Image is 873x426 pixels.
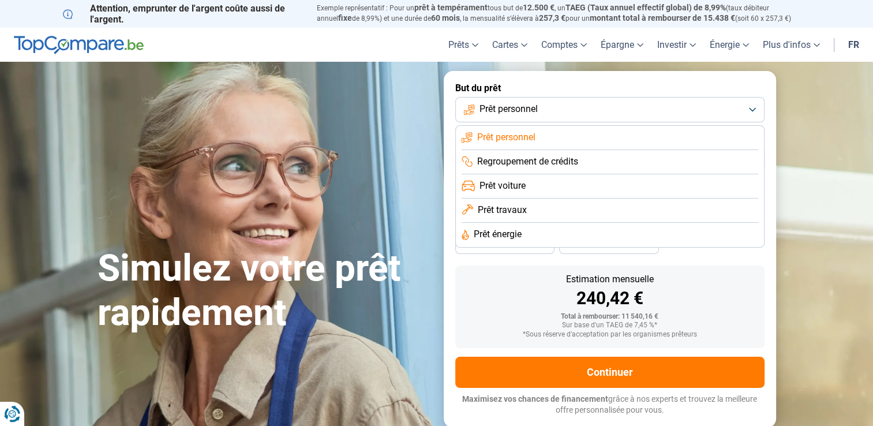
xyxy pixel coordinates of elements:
[594,28,650,62] a: Épargne
[98,246,430,335] h1: Simulez votre prêt rapidement
[650,28,703,62] a: Investir
[477,155,578,168] span: Regroupement de crédits
[565,3,726,12] span: TAEG (Taux annuel effectif global) de 8,99%
[338,13,352,23] span: fixe
[464,313,755,321] div: Total à rembourser: 11 540,16 €
[479,180,526,192] span: Prêt voiture
[464,290,755,307] div: 240,42 €
[474,228,522,241] span: Prêt énergie
[63,3,303,25] p: Attention, emprunter de l'argent coûte aussi de l'argent.
[478,204,527,216] span: Prêt travaux
[462,394,608,403] span: Maximisez vos chances de financement
[841,28,866,62] a: fr
[455,83,765,94] label: But du prêt
[414,3,488,12] span: prêt à tempérament
[14,36,144,54] img: TopCompare
[455,97,765,122] button: Prêt personnel
[455,357,765,388] button: Continuer
[756,28,827,62] a: Plus d'infos
[596,242,621,249] span: 24 mois
[534,28,594,62] a: Comptes
[590,13,735,23] span: montant total à rembourser de 15.438 €
[539,13,565,23] span: 257,3 €
[523,3,554,12] span: 12.500 €
[431,13,460,23] span: 60 mois
[464,322,755,330] div: Sur base d'un TAEG de 7,45 %*
[703,28,756,62] a: Énergie
[317,3,811,24] p: Exemple représentatif : Pour un tous but de , un (taux débiteur annuel de 8,99%) et une durée de ...
[477,131,535,144] span: Prêt personnel
[455,394,765,416] p: grâce à nos experts et trouvez la meilleure offre personnalisée pour vous.
[464,275,755,284] div: Estimation mensuelle
[464,331,755,339] div: *Sous réserve d'acceptation par les organismes prêteurs
[479,103,538,115] span: Prêt personnel
[485,28,534,62] a: Cartes
[441,28,485,62] a: Prêts
[492,242,518,249] span: 30 mois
